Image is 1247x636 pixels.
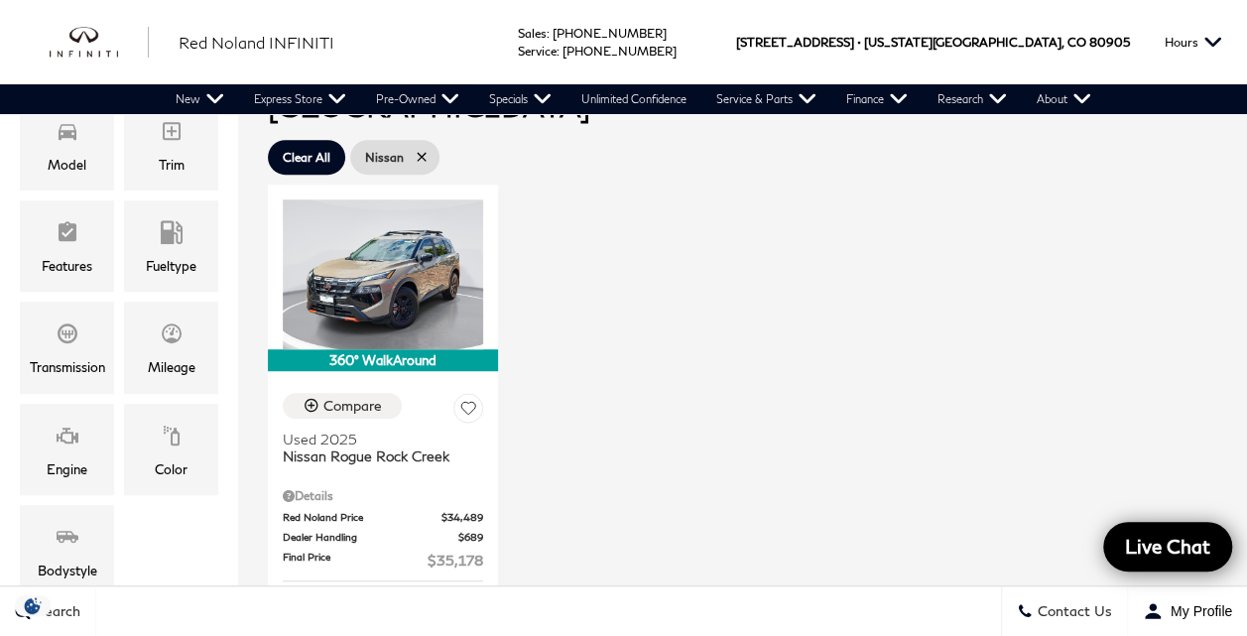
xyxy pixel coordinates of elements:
span: $34,489 [441,510,483,525]
div: Pricing Details - Nissan Rogue Rock Creek [283,487,483,505]
span: Dealer Handling [283,530,458,545]
span: Fueltype [160,215,184,255]
a: Red Noland Price $34,489 [283,510,483,525]
span: Trim [160,114,184,154]
div: Compare [323,397,382,415]
span: Live Chat [1115,534,1220,559]
img: INFINITI [50,27,149,59]
a: [PHONE_NUMBER] [562,44,677,59]
a: Research [923,84,1022,114]
div: 360° WalkAround [268,349,498,371]
span: Color [160,419,184,458]
a: New [161,84,239,114]
div: Transmission [30,356,105,378]
span: $35,178 [428,550,483,571]
button: Open user profile menu [1128,586,1247,636]
a: Service & Parts [701,84,831,114]
a: Red Noland INFINITI [179,31,334,55]
div: Fueltype [146,255,196,277]
a: Pre-Owned [361,84,474,114]
div: MileageMileage [124,302,218,393]
span: Used 2025 [283,431,468,447]
section: Click to Open Cookie Consent Modal [10,595,56,616]
span: Nissan Rogue Rock Creek [283,447,468,464]
a: About [1022,84,1106,114]
a: Finance [831,84,923,114]
a: Final Price $35,178 [283,550,483,571]
div: Trim [159,154,185,176]
span: My Profile [1163,603,1232,619]
a: Express Store [239,84,361,114]
a: [STREET_ADDRESS] • [US_STATE][GEOGRAPHIC_DATA], CO 80905 [736,35,1130,50]
span: Mileage [160,317,184,356]
div: TrimTrim [124,99,218,191]
a: Dealer Handling $689 [283,530,483,545]
button: Compare Vehicle [283,393,402,419]
span: Model [56,114,79,154]
span: Search [31,603,80,620]
span: Nissan [365,145,404,170]
span: Service [518,44,557,59]
span: Transmission [56,317,79,356]
span: Contact Us [1033,603,1112,620]
div: Mileage [148,356,195,378]
img: 2025 Nissan Rogue Rock Creek [283,199,483,349]
div: FueltypeFueltype [124,200,218,292]
span: Features [56,215,79,255]
div: Bodystyle [38,560,97,581]
img: Opt-Out Icon [10,595,56,616]
a: [PHONE_NUMBER] [553,26,667,41]
nav: Main Navigation [161,84,1106,114]
a: Unlimited Confidence [566,84,701,114]
span: Red Noland INFINITI [179,33,334,52]
a: Live Chat [1103,522,1232,572]
div: Color [155,458,187,480]
span: : [547,26,550,41]
div: Model [48,154,86,176]
span: Red Noland Price [283,510,441,525]
span: Sales [518,26,547,41]
div: Engine [47,458,87,480]
span: $689 [458,530,483,545]
div: ModelModel [20,99,114,191]
div: BodystyleBodystyle [20,505,114,596]
span: Final Price [283,550,428,571]
span: : [557,44,560,59]
div: FeaturesFeatures [20,200,114,292]
span: 1 Vehicle for Sale in [US_STATE][GEOGRAPHIC_DATA], [GEOGRAPHIC_DATA] [268,48,1042,123]
div: ColorColor [124,404,218,495]
span: Engine [56,419,79,458]
div: EngineEngine [20,404,114,495]
a: infiniti [50,27,149,59]
span: Bodystyle [56,520,79,560]
span: Clear All [283,145,330,170]
div: Features [42,255,92,277]
button: Save Vehicle [453,393,483,430]
a: Specials [474,84,566,114]
a: Used 2025Nissan Rogue Rock Creek [283,431,483,464]
div: TransmissionTransmission [20,302,114,393]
